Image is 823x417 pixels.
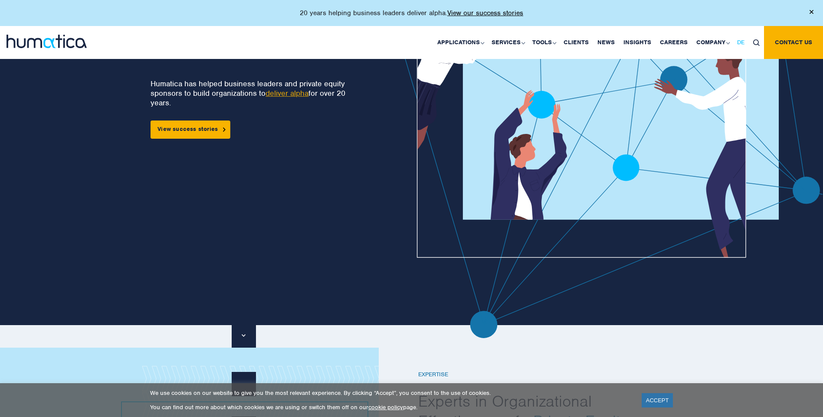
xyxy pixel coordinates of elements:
[7,35,87,48] img: logo
[151,79,351,108] p: Humatica has helped business leaders and private equity sponsors to build organizations to for ov...
[593,26,619,59] a: News
[151,121,230,139] a: View success stories
[733,26,749,59] a: DE
[753,39,760,46] img: search_icon
[266,88,308,98] a: deliver alpha
[150,404,631,411] p: You can find out more about which cookies we are using or switch them off on our page.
[150,389,631,397] p: We use cookies on our website to give you the most relevant experience. By clicking “Accept”, you...
[764,26,823,59] a: Contact us
[692,26,733,59] a: Company
[418,371,652,378] h6: EXPERTISE
[433,26,487,59] a: Applications
[223,127,226,131] img: arrowicon
[487,26,528,59] a: Services
[642,393,673,407] a: ACCEPT
[300,9,523,17] p: 20 years helping business leaders deliver alpha.
[447,9,523,17] a: View our success stories
[559,26,593,59] a: Clients
[368,404,403,411] a: cookie policy
[242,334,246,337] img: downarrow
[737,39,744,46] span: DE
[528,26,559,59] a: Tools
[656,26,692,59] a: Careers
[619,26,656,59] a: Insights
